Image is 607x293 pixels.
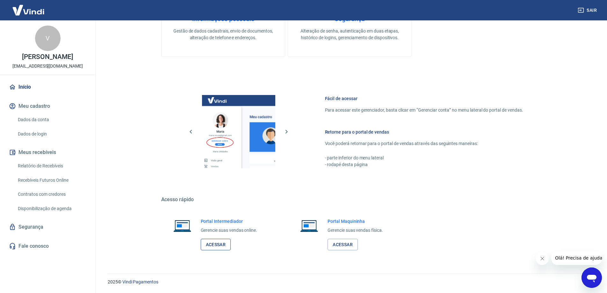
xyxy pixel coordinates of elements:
[325,107,523,114] p: Para acessar este gerenciador, basta clicar em “Gerenciar conta” no menu lateral do portal de ven...
[536,252,549,265] iframe: Fechar mensagem
[15,113,88,126] a: Dados da conta
[8,145,88,159] button: Meus recebíveis
[576,4,599,16] button: Sair
[296,218,322,233] img: Imagem de um notebook aberto
[582,267,602,288] iframe: Botão para abrir a janela de mensagens
[8,80,88,94] a: Início
[161,196,538,203] h5: Acesso rápido
[35,26,61,51] div: V
[328,218,383,224] h6: Portal Maquininha
[12,63,83,70] p: [EMAIL_ADDRESS][DOMAIN_NAME]
[328,227,383,234] p: Gerencie suas vendas física.
[325,95,523,102] h6: Fácil de acessar
[201,227,257,234] p: Gerencie suas vendas online.
[201,218,257,224] h6: Portal Intermediador
[202,95,275,168] img: Imagem da dashboard mostrando o botão de gerenciar conta na sidebar no lado esquerdo
[8,239,88,253] a: Fale conosco
[325,140,523,147] p: Você poderá retornar para o portal de vendas através das seguintes maneiras:
[8,99,88,113] button: Meu cadastro
[551,251,602,265] iframe: Mensagem da empresa
[22,54,73,60] p: [PERSON_NAME]
[15,174,88,187] a: Recebíveis Futuros Online
[8,220,88,234] a: Segurança
[201,239,231,251] a: Acessar
[8,0,49,20] img: Vindi
[328,239,358,251] a: Acessar
[15,202,88,215] a: Disponibilização de agenda
[108,279,592,285] p: 2025 ©
[15,159,88,172] a: Relatório de Recebíveis
[4,4,54,10] span: Olá! Precisa de ajuda?
[15,128,88,141] a: Dados de login
[298,28,401,41] p: Alteração de senha, autenticação em duas etapas, histórico de logins, gerenciamento de dispositivos.
[15,188,88,201] a: Contratos com credores
[172,28,275,41] p: Gestão de dados cadastrais, envio de documentos, alteração de telefone e endereços.
[122,279,158,284] a: Vindi Pagamentos
[325,129,523,135] h6: Retorne para o portal de vendas
[325,161,523,168] p: - rodapé desta página
[325,155,523,161] p: - parte inferior do menu lateral
[169,218,196,233] img: Imagem de um notebook aberto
